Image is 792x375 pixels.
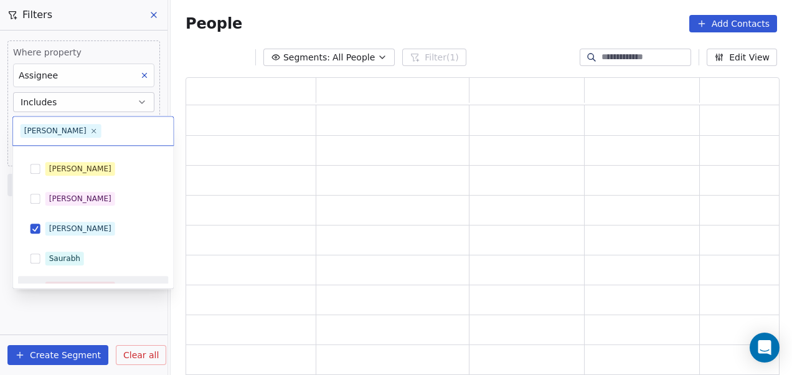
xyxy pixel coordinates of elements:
[49,253,80,264] div: Saurabh
[49,163,111,174] div: [PERSON_NAME]
[49,223,111,234] div: [PERSON_NAME]
[49,193,111,204] div: [PERSON_NAME]
[24,125,87,136] div: [PERSON_NAME]
[49,283,111,294] div: [PERSON_NAME]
